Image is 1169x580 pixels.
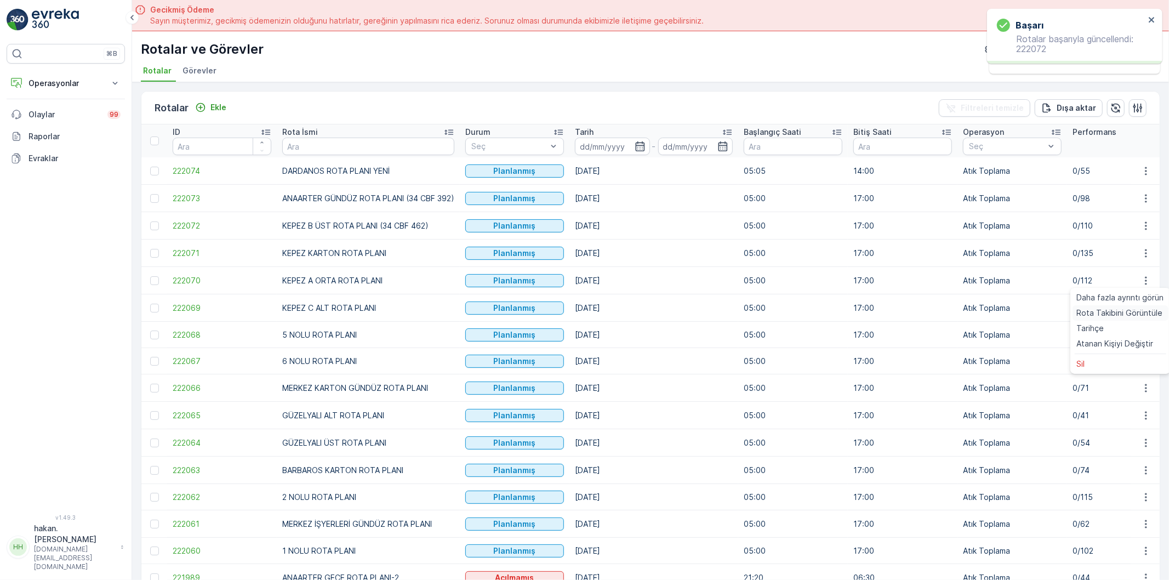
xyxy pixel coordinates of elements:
div: Toggle Row Selected [150,466,159,475]
div: Toggle Row Selected [150,520,159,528]
td: [DATE] [569,510,738,538]
td: [DATE] [569,185,738,212]
p: Dışa aktar [1057,103,1096,113]
div: Toggle Row Selected [150,167,159,175]
input: Ara [173,138,271,155]
td: [DATE] [569,538,738,564]
a: Raporlar [7,126,125,147]
input: dd/mm/yyyy [658,138,733,155]
div: Toggle Row Selected [150,249,159,258]
td: [DATE] [569,212,738,240]
p: Planlanmış [494,465,536,476]
div: Toggle Row Selected [150,439,159,447]
a: 222067 [173,356,271,367]
p: Tarih [575,127,594,138]
td: [DATE] [569,322,738,348]
img: logo [7,9,28,31]
a: 222074 [173,166,271,177]
td: 17:00 [848,240,957,267]
a: 222062 [173,492,271,503]
p: Planlanmış [494,248,536,259]
a: 222066 [173,383,271,394]
td: [DATE] [569,267,738,294]
td: ANAARTER GÜNDÜZ ROTA PLANI (34 CBF 392) [277,185,460,212]
button: Planlanmış [465,382,564,395]
td: Atık Toplama [957,240,1067,267]
a: 222064 [173,437,271,448]
p: [DOMAIN_NAME][EMAIL_ADDRESS][DOMAIN_NAME] [34,545,115,571]
td: 17:00 [848,484,957,510]
p: Planlanmış [494,410,536,421]
p: Rotalar [155,100,189,116]
button: HHhakan.[PERSON_NAME][DOMAIN_NAME][EMAIL_ADDRESS][DOMAIN_NAME] [7,523,125,571]
div: Toggle Row Selected [150,276,159,285]
td: [DATE] [569,374,738,402]
td: DARDANOS ROTA PLANI YENİ [277,157,460,185]
p: Planlanmış [494,519,536,530]
p: 99 [110,110,118,119]
span: 222063 [173,465,271,476]
div: Toggle Row Selected [150,331,159,339]
span: Atanan Kişiyi Değiştir [1077,338,1154,349]
input: Ara [282,138,454,155]
td: 05:00 [738,185,848,212]
td: MERKEZ İŞYERLERİ GÜNDÜZ ROTA PLANI [277,510,460,538]
span: Rota Takibini Görüntüle [1077,308,1163,319]
p: Planlanmış [494,275,536,286]
td: 05:05 [738,157,848,185]
a: 222060 [173,545,271,556]
h3: başarı [1016,19,1043,32]
p: Planlanmış [494,383,536,394]
input: Ara [744,138,842,155]
p: Planlanmış [494,492,536,503]
td: [DATE] [569,240,738,267]
p: Planlanmış [494,193,536,204]
span: 222073 [173,193,271,204]
td: KEPEZ C ALT ROTA PLANI [277,294,460,322]
td: Atık Toplama [957,429,1067,457]
img: logo_light-DOdMpM7g.png [32,9,79,31]
div: HH [9,538,27,556]
a: 222071 [173,248,271,259]
button: Planlanmış [465,409,564,422]
td: 17:00 [848,267,957,294]
td: 05:00 [738,212,848,240]
p: Planlanmış [494,329,536,340]
div: Toggle Row Selected [150,194,159,203]
button: Planlanmış [465,247,564,260]
td: 17:00 [848,212,957,240]
td: 17:00 [848,294,957,322]
td: GÜZELYALI ÜST ROTA PLANI [277,429,460,457]
td: Atık Toplama [957,185,1067,212]
span: Sayın müşterimiz, gecikmiş ödemenizin olduğunu hatırlatır, gereğinin yapılmasını rica ederiz. Sor... [150,15,704,26]
td: GÜZELYALI ALT ROTA PLANI [277,402,460,429]
p: Planlanmış [494,303,536,314]
p: Rotalar başarıyla güncellendi: 222072 [997,34,1145,54]
p: Başlangıç Saati [744,127,801,138]
span: 222065 [173,410,271,421]
div: Toggle Row Selected [150,547,159,555]
p: Raporlar [28,131,121,142]
td: 6 NOLU ROTA PLANI [277,348,460,374]
div: Toggle Row Selected [150,304,159,312]
td: Atık Toplama [957,212,1067,240]
p: Rotalar ve Görevler [141,41,264,58]
a: 222072 [173,220,271,231]
p: Planlanmış [494,220,536,231]
td: [DATE] [569,457,738,484]
td: 05:00 [738,538,848,564]
td: 05:00 [738,348,848,374]
button: Operasyonlar [7,72,125,94]
td: [DATE] [569,429,738,457]
p: Olaylar [28,109,101,120]
td: Atık Toplama [957,348,1067,374]
p: Seç [969,141,1045,152]
div: Toggle Row Selected [150,411,159,420]
div: Toggle Row Selected [150,493,159,502]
